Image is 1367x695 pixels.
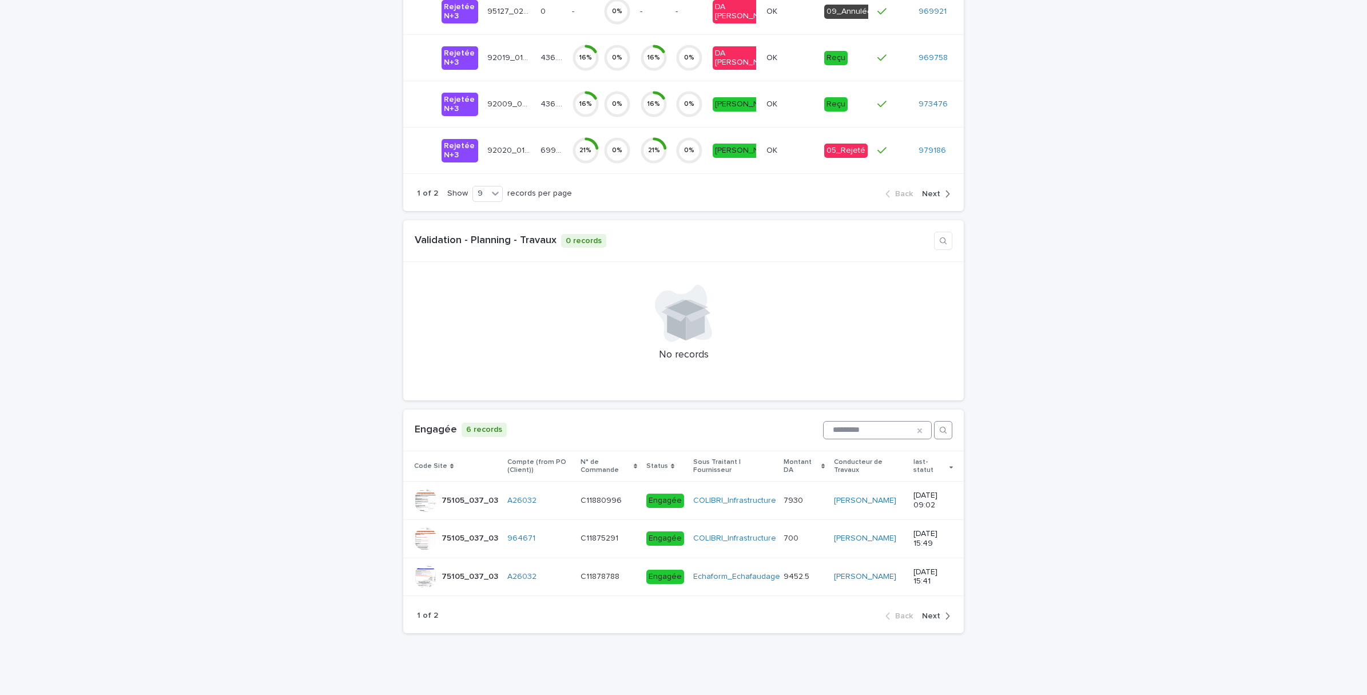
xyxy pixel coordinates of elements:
div: 16 % [572,54,599,62]
tr: 75105_037_0375105_037_03 A26032 C11878788C11878788 EngagéeEchaform_Echafaudage 9452.59452.5 [PERS... [403,558,964,596]
p: 436.97 [541,97,565,109]
a: 964671 [507,534,535,543]
p: 75105_037_03 [442,570,500,582]
p: 95127_026_03 [487,5,534,17]
p: 75105_037_03 [442,494,500,506]
a: COLIBRI_Infrastructure [693,534,776,543]
div: DA [PERSON_NAME] [713,46,780,70]
div: [PERSON_NAME] [713,97,780,112]
p: No records [410,349,957,362]
span: Back [895,612,913,620]
p: - [640,5,645,17]
p: [DATE] 15:41 [913,567,953,587]
div: Engagée [646,494,684,508]
p: Sous Traitant | Fournisseur [693,456,774,477]
div: [PERSON_NAME] [713,144,780,158]
p: 92009_008_16 [487,97,534,109]
tr: 75105_037_0375105_037_03 A26032 C11880996C11880996 EngagéeCOLIBRI_Infrastructure 79307930 [PERSON... [403,482,964,520]
p: 9452.5 [784,570,812,582]
p: 436.97 [541,51,565,63]
div: Rejetée N+3 [442,139,478,163]
tr: Rejetée N+392019_013_0292019_013_02 436.97436.97 16%0%16%0%DA [PERSON_NAME]OKOK Reçu969758 [DATE]... [403,35,1019,81]
div: 0 % [603,7,631,15]
p: 700 [784,531,801,543]
div: Rejetée N+3 [442,46,478,70]
button: Back [885,611,917,621]
button: Next [917,189,950,199]
a: A26032 [507,496,537,506]
p: Code Site [414,460,447,472]
div: Engagée [646,570,684,584]
button: Next [917,611,950,621]
div: 16 % [640,54,667,62]
p: OK [766,5,780,17]
a: 979186 [919,146,946,156]
div: 21 % [640,146,667,154]
p: 1 of 2 [417,611,438,621]
p: C11880996 [581,494,624,506]
a: 969921 [919,7,947,17]
p: Show [447,189,468,198]
tr: Rejetée N+392009_008_1692009_008_16 436.97436.97 16%0%16%0%[PERSON_NAME]OKOK Reçu973476 [DATE] 10:41 [403,81,1019,128]
p: 0 records [561,234,606,248]
div: 0 % [603,100,631,108]
p: 1 of 2 [417,189,438,198]
a: 973476 [919,100,948,109]
div: 0 % [675,146,703,154]
div: 0 % [603,54,631,62]
p: last-statut [913,456,947,477]
a: COLIBRI_Infrastructure [693,496,776,506]
div: 16 % [572,100,599,108]
div: Rejetée N+3 [442,93,478,117]
p: Montant DA [784,456,818,477]
p: records per page [507,189,572,198]
div: 0 % [675,100,703,108]
p: Status [646,460,668,472]
a: Validation - Planning - Travaux [415,235,557,245]
span: Back [895,190,913,198]
div: 16 % [640,100,667,108]
p: 7930 [784,494,805,506]
tr: 75105_037_0375105_037_03 964671 C11875291C11875291 EngagéeCOLIBRI_Infrastructure 700700 [PERSON_N... [403,520,964,558]
a: 969758 [919,53,948,63]
p: OK [766,51,780,63]
p: [DATE] 15:49 [913,529,953,549]
a: [PERSON_NAME] [834,534,896,543]
a: [PERSON_NAME] [834,572,896,582]
p: C11878788 [581,570,622,582]
div: 9 [473,188,488,200]
a: A26032 [507,572,537,582]
span: Next [922,612,940,620]
p: N° de Commande [581,456,631,477]
a: Echaform_Echafaudage [693,572,780,582]
a: [PERSON_NAME] [834,496,896,506]
p: 0 [541,5,548,17]
p: OK [766,97,780,109]
div: 21 % [572,146,599,154]
button: Back [885,189,917,199]
h1: Engagée [415,424,457,436]
div: Reçu [824,97,848,112]
p: 6990.65 [541,144,565,156]
p: 75105_037_03 [442,531,500,543]
p: 6 records [462,423,507,437]
p: - [675,5,680,17]
div: 09_Annulée [824,5,875,19]
div: 05_Rejeté [824,144,868,158]
span: Next [922,190,940,198]
p: [DATE] 09:02 [913,491,953,510]
div: Reçu [824,51,848,65]
p: - [572,5,577,17]
p: 92020_019_16 [487,144,534,156]
tr: Rejetée N+392020_019_1692020_019_16 6990.656990.65 21%0%21%0%[PERSON_NAME]OKOK 05_Rejeté979186 [D... [403,128,1019,174]
div: 0 % [603,146,631,154]
p: Compte (from PO (Client)) [507,456,571,477]
p: C11875291 [581,531,621,543]
p: Conducteur de Travaux [834,456,904,477]
p: 92019_013_02 [487,51,534,63]
p: OK [766,144,780,156]
div: 0 % [675,54,703,62]
div: Engagée [646,531,684,546]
